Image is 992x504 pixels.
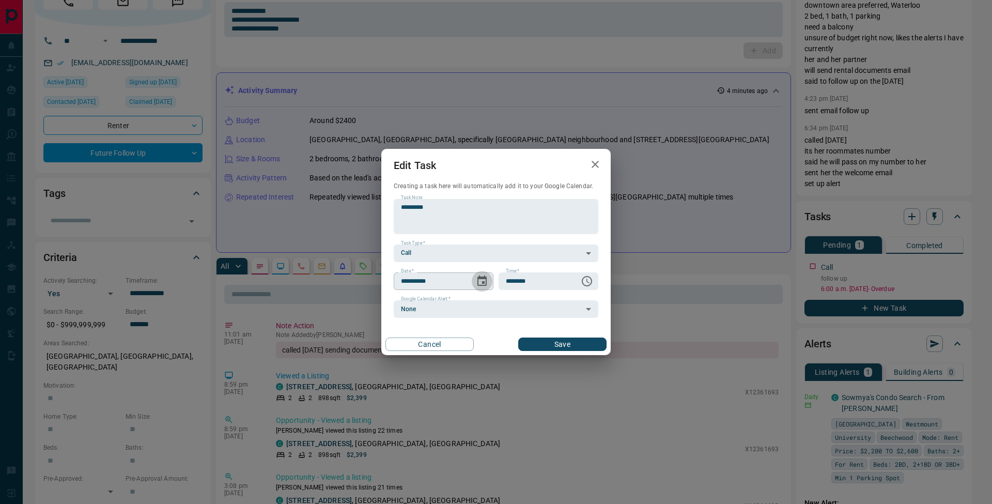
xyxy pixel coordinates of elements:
[401,296,451,302] label: Google Calendar Alert
[394,300,598,318] div: None
[394,245,598,262] div: Call
[401,194,422,201] label: Task Note
[472,271,492,292] button: Choose date, selected date is Sep 15, 2025
[401,240,425,247] label: Task Type
[394,182,598,191] p: Creating a task here will automatically add it to your Google Calendar.
[577,271,597,292] button: Choose time, selected time is 6:00 AM
[385,338,474,351] button: Cancel
[381,149,448,182] h2: Edit Task
[506,268,519,274] label: Time
[518,338,607,351] button: Save
[401,268,414,274] label: Date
